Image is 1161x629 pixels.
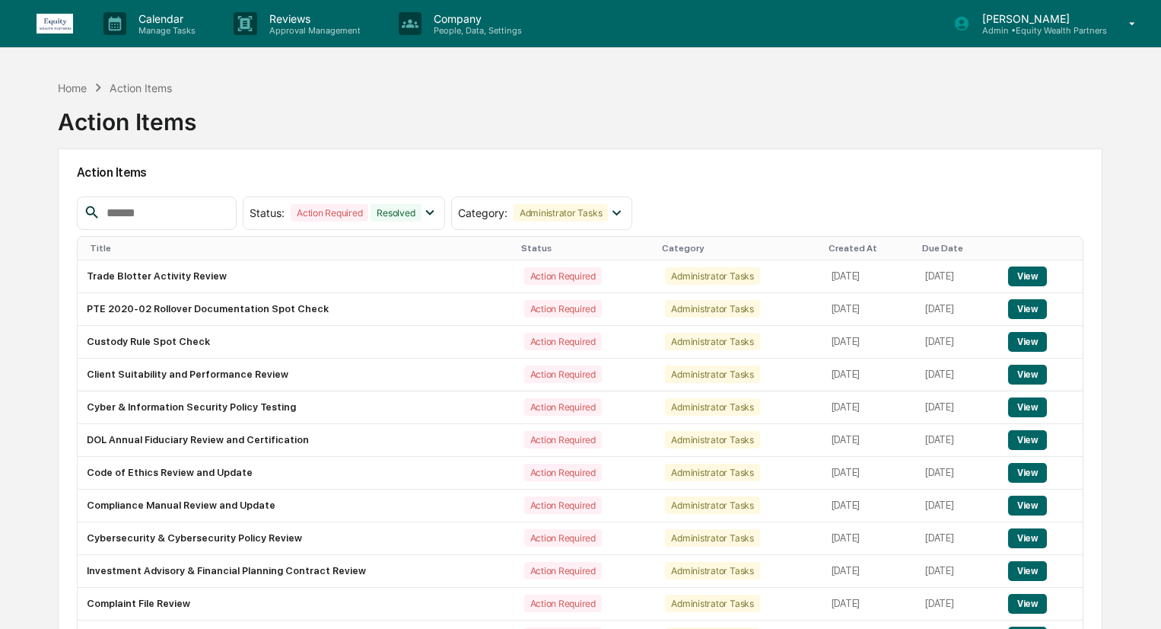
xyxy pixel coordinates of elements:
td: [DATE] [822,260,916,293]
div: Status [521,243,650,254]
div: Action Required [291,204,368,222]
div: Action Required [524,464,602,481]
button: View [1008,594,1047,614]
p: Manage Tasks [126,25,203,36]
td: Trade Blotter Activity Review [78,260,515,293]
div: Action Required [524,398,602,416]
td: Custody Rule Spot Check [78,326,515,359]
td: [DATE] [916,490,999,522]
p: Approval Management [257,25,368,36]
div: Action Items [58,96,196,136]
div: Action Required [524,431,602,449]
td: [DATE] [822,326,916,359]
td: Cybersecurity & Cybersecurity Policy Review [78,522,515,555]
div: Administrator Tasks [665,431,759,449]
button: View [1008,299,1047,319]
td: [DATE] [822,359,916,391]
td: [DATE] [916,359,999,391]
div: Administrator Tasks [665,300,759,318]
button: View [1008,463,1047,483]
div: Action Required [524,529,602,547]
a: View [1008,565,1047,576]
div: Resolved [371,204,421,222]
div: Administrator Tasks [665,496,759,514]
td: PTE 2020-02 Rollover Documentation Spot Check [78,293,515,326]
div: Home [58,81,87,94]
div: Action Required [524,267,602,285]
a: View [1008,467,1047,478]
div: Administrator Tasks [665,464,759,481]
td: [DATE] [916,326,999,359]
div: Action Required [524,595,602,612]
div: Administrator Tasks [665,366,759,383]
div: Category [662,243,816,254]
td: Code of Ethics Review and Update [78,457,515,490]
a: View [1008,369,1047,380]
div: Action Required [524,496,602,514]
div: Administrator Tasks [665,529,759,547]
td: [DATE] [916,424,999,457]
a: View [1008,500,1047,511]
td: Complaint File Review [78,588,515,621]
a: View [1008,303,1047,314]
td: [DATE] [916,522,999,555]
a: View [1008,401,1047,413]
div: Title [90,243,509,254]
td: [DATE] [916,391,999,424]
div: Due Date [922,243,993,254]
p: [PERSON_NAME] [970,12,1107,25]
div: Action Required [524,366,602,383]
img: logo [37,14,73,34]
a: View [1008,336,1047,347]
button: View [1008,398,1047,417]
td: [DATE] [822,391,916,424]
td: [DATE] [916,260,999,293]
td: Cyber & Information Security Policy Testing [78,391,515,424]
p: Admin • Equity Wealth Partners [970,25,1107,36]
div: Administrator Tasks [665,562,759,580]
div: Administrator Tasks [665,595,759,612]
td: [DATE] [822,490,916,522]
div: Action Required [524,333,602,350]
button: View [1008,430,1047,450]
a: View [1008,598,1047,609]
p: People, Data, Settings [421,25,530,36]
span: Status : [250,206,285,219]
button: View [1008,332,1047,352]
button: View [1008,365,1047,385]
p: Calendar [126,12,203,25]
td: [DATE] [822,424,916,457]
button: View [1008,561,1047,581]
td: [DATE] [822,522,916,555]
div: Administrator Tasks [665,267,759,285]
td: Client Suitability and Performance Review [78,359,515,391]
a: View [1008,532,1047,544]
td: Compliance Manual Review and Update [78,490,515,522]
div: Administrator Tasks [665,398,759,416]
td: DOL Annual Fiduciary Review and Certification [78,424,515,457]
td: [DATE] [822,588,916,621]
p: Company [421,12,530,25]
a: View [1008,434,1047,445]
a: View [1008,270,1047,282]
td: [DATE] [916,457,999,490]
td: [DATE] [822,457,916,490]
iframe: Open customer support [1112,579,1153,620]
td: [DATE] [916,555,999,588]
div: Action Required [524,300,602,318]
div: Action Required [524,562,602,580]
button: View [1008,496,1047,516]
button: View [1008,528,1047,548]
p: Reviews [257,12,368,25]
h2: Action Items [77,165,1083,180]
td: [DATE] [916,293,999,326]
td: [DATE] [822,293,916,326]
td: Investment Advisory & Financial Planning Contract Review [78,555,515,588]
div: Administrator Tasks [665,333,759,350]
div: Administrator Tasks [514,204,608,222]
span: Category : [458,206,507,219]
td: [DATE] [822,555,916,588]
button: View [1008,267,1047,286]
td: [DATE] [916,588,999,621]
div: Created At [829,243,910,254]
